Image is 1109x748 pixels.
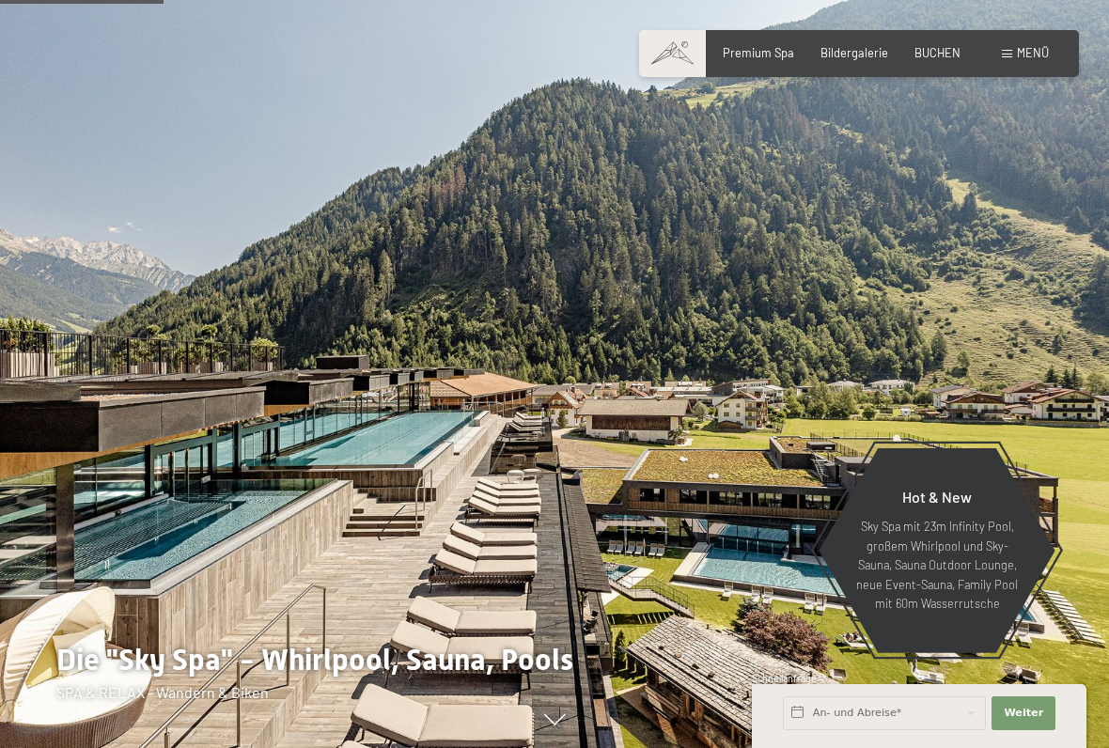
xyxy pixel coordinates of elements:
[820,45,888,60] a: Bildergalerie
[818,447,1056,654] a: Hot & New Sky Spa mit 23m Infinity Pool, großem Whirlpool und Sky-Sauna, Sauna Outdoor Lounge, ne...
[723,45,794,60] a: Premium Spa
[1004,706,1043,721] span: Weiter
[902,488,972,506] span: Hot & New
[914,45,961,60] a: BUCHEN
[752,673,817,684] span: Schnellanfrage
[992,696,1055,730] button: Weiter
[1017,45,1049,60] span: Menü
[855,517,1019,613] p: Sky Spa mit 23m Infinity Pool, großem Whirlpool und Sky-Sauna, Sauna Outdoor Lounge, neue Event-S...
